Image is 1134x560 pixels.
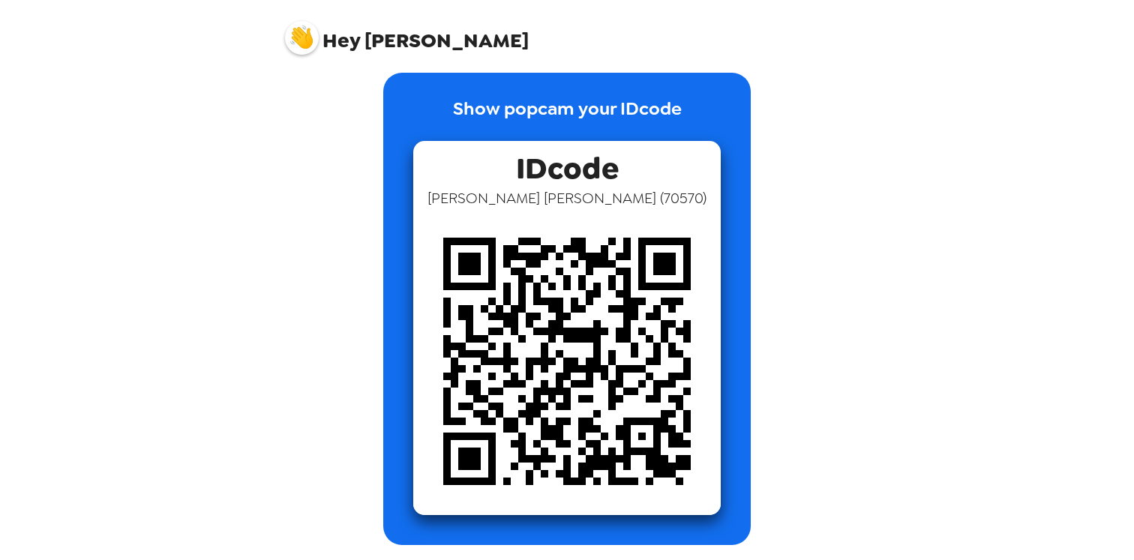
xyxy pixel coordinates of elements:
[427,188,706,208] span: [PERSON_NAME] [PERSON_NAME] ( 70570 )
[413,208,721,515] img: qr code
[516,141,619,188] span: IDcode
[285,13,529,51] span: [PERSON_NAME]
[322,27,360,54] span: Hey
[453,95,682,141] p: Show popcam your IDcode
[285,21,319,55] img: profile pic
